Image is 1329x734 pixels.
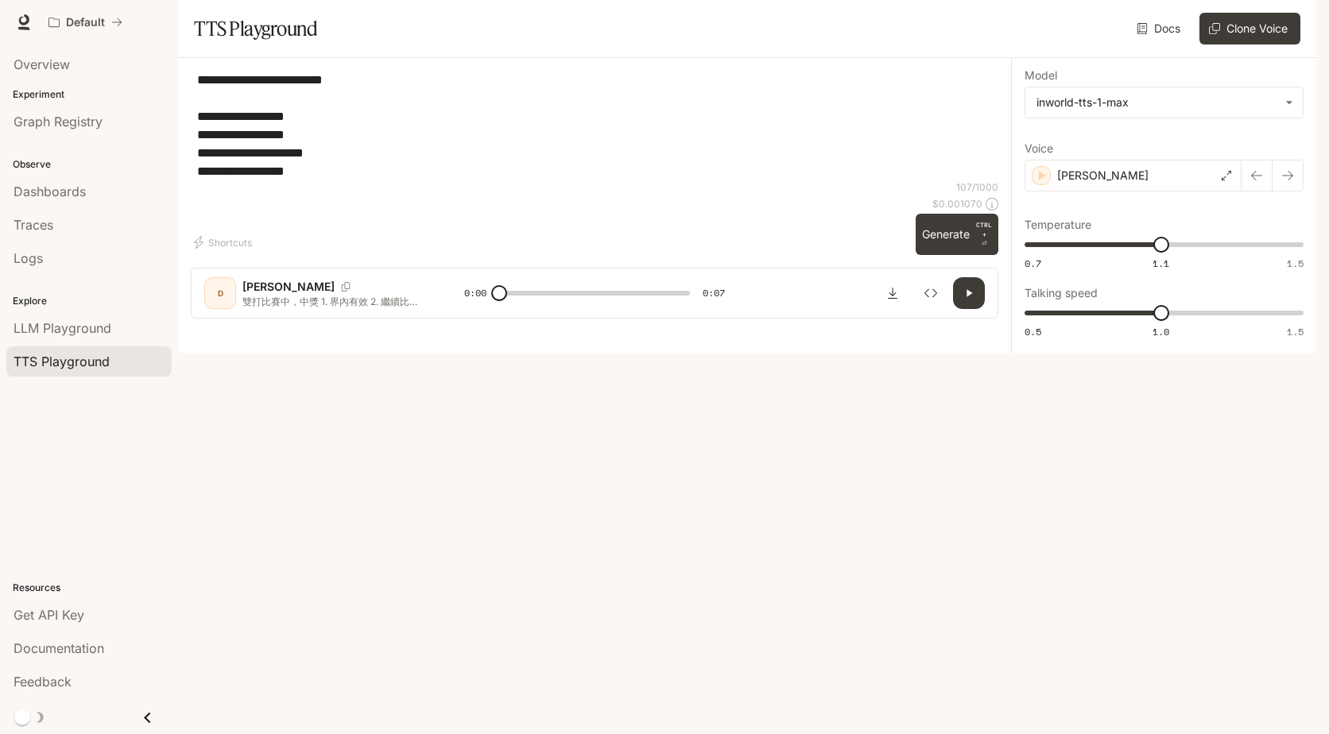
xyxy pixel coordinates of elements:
[976,220,992,249] p: ⏎
[1025,87,1303,118] div: inworld-tts-1-max
[1199,13,1300,44] button: Clone Voice
[207,280,233,306] div: D
[1025,325,1041,338] span: 0.5
[242,279,335,295] p: [PERSON_NAME]
[976,220,992,239] p: CTRL +
[1036,95,1277,110] div: inworld-tts-1-max
[1025,219,1091,230] p: Temperature
[1153,257,1169,270] span: 1.1
[1287,325,1304,338] span: 1.5
[1025,257,1041,270] span: 0.7
[1057,168,1149,183] p: [PERSON_NAME]
[1025,70,1057,81] p: Model
[66,16,105,29] p: Default
[703,285,725,301] span: 0:07
[1287,257,1304,270] span: 1.5
[464,285,486,301] span: 0:00
[191,230,258,255] button: Shortcuts
[194,13,317,44] h1: TTS Playground
[242,295,426,308] p: 雙打比賽中，中獎 1. 界內有效 2. 繼續比賽 3. 重打 4. 擊球方失分
[915,277,947,309] button: Inspect
[1025,288,1098,299] p: Talking speed
[877,277,909,309] button: Download audio
[956,180,998,194] p: 107 / 1000
[1025,143,1053,154] p: Voice
[41,6,130,38] button: All workspaces
[916,214,998,255] button: GenerateCTRL +⏎
[1153,325,1169,338] span: 1.0
[1133,13,1187,44] a: Docs
[335,282,357,292] button: Copy Voice ID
